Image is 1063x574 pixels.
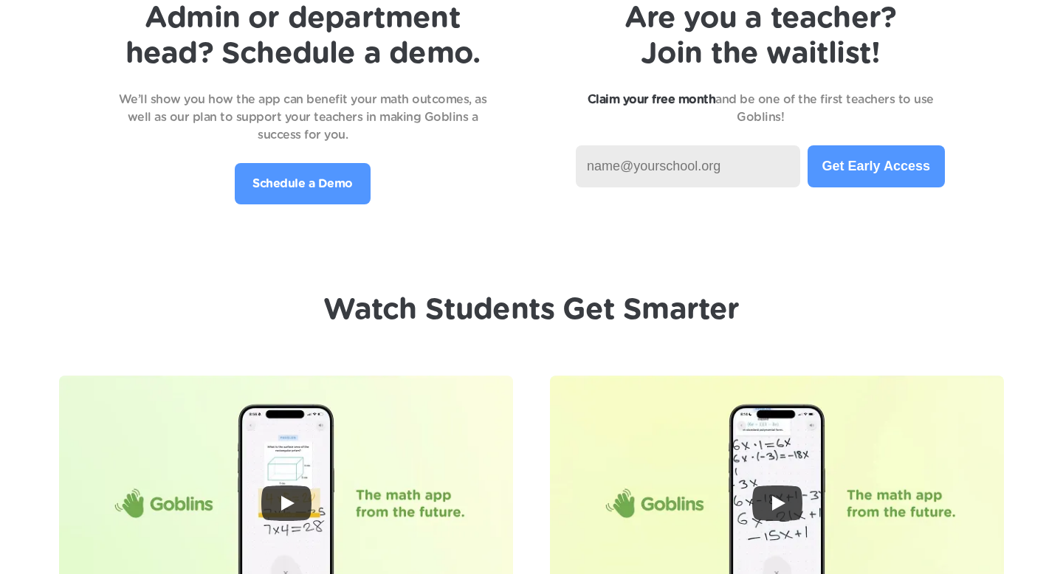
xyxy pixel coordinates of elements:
[118,1,487,72] h1: Admin or department head? Schedule a demo.
[323,292,739,328] h1: Watch Students Get Smarter
[808,145,945,187] button: Get Early Access
[235,163,371,204] a: Schedule a Demo
[576,91,945,126] p: and be one of the first teachers to use Goblins!
[752,485,802,521] button: Play
[576,145,800,187] input: name@yourschool.org
[576,1,945,72] h1: Are you a teacher? Join the waitlist!
[588,94,716,106] strong: Claim your free month
[261,485,312,521] button: Play
[252,175,353,193] p: Schedule a Demo
[118,91,487,144] p: We’ll show you how the app can benefit your math outcomes, as well as our plan to support your te...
